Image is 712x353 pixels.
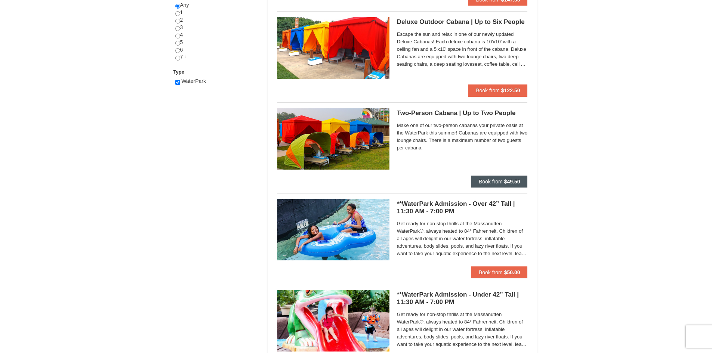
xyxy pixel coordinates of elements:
[504,179,520,185] strong: $49.50
[397,200,528,215] h5: **WaterPark Admission - Over 42” Tall | 11:30 AM - 7:00 PM
[471,176,528,188] button: Book from $49.50
[504,269,520,275] strong: $50.00
[277,290,389,351] img: 6619917-732-e1c471e4.jpg
[476,87,500,93] span: Book from
[501,87,520,93] strong: $122.50
[397,31,528,68] span: Escape the sun and relax in one of our newly updated Deluxe Cabanas! Each deluxe cabana is 10'x10...
[173,69,184,75] strong: Type
[397,109,528,117] h5: Two-Person Cabana | Up to Two People
[397,18,528,26] h5: Deluxe Outdoor Cabana | Up to Six People
[479,269,503,275] span: Book from
[175,1,259,68] div: Any 1 2 3 4 5 6 7 +
[277,17,389,78] img: 6619917-1538-a53695fd.jpg
[479,179,503,185] span: Book from
[397,291,528,306] h5: **WaterPark Admission - Under 42” Tall | 11:30 AM - 7:00 PM
[277,108,389,170] img: 6619917-1543-9530f6c0.jpg
[468,84,527,96] button: Book from $122.50
[397,220,528,257] span: Get ready for non-stop thrills at the Massanutten WaterPark®, always heated to 84° Fahrenheit. Ch...
[277,199,389,260] img: 6619917-720-80b70c28.jpg
[471,266,528,278] button: Book from $50.00
[397,122,528,152] span: Make one of our two-person cabanas your private oasis at the WaterPark this summer! Cabanas are e...
[397,311,528,348] span: Get ready for non-stop thrills at the Massanutten WaterPark®, always heated to 84° Fahrenheit. Ch...
[181,78,206,84] span: WaterPark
